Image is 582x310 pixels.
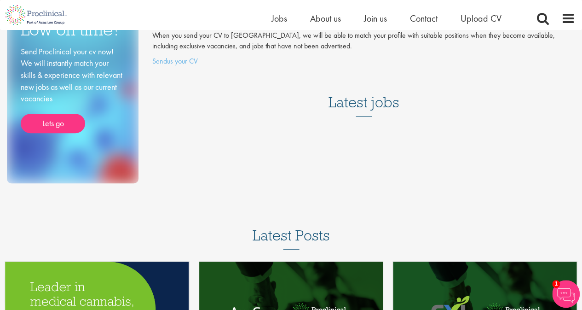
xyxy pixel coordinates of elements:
img: Chatbot [552,280,580,308]
h3: Latest Posts [253,228,330,250]
span: 1 [552,280,560,288]
a: Jobs [271,12,287,24]
a: Sendus your CV [152,56,198,66]
a: Contact [410,12,438,24]
h3: Latest jobs [328,71,399,117]
a: About us [310,12,341,24]
a: Join us [364,12,387,24]
div: Send Proclinical your cv now! We will instantly match your skills & experience with relevant new ... [21,46,125,133]
a: Upload CV [461,12,501,24]
h3: Low on time? [21,21,125,39]
p: When you send your CV to [GEOGRAPHIC_DATA], we will be able to match your profile with suitable p... [152,30,575,52]
a: Lets go [21,114,85,133]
